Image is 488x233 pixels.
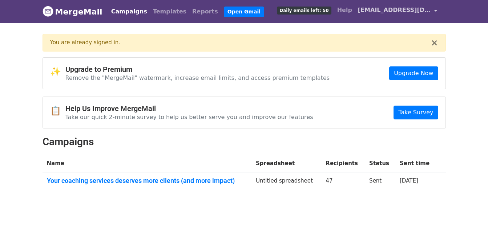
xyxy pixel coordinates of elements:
[108,4,150,19] a: Campaigns
[452,198,488,233] iframe: Chat Widget
[277,7,331,15] span: Daily emails left: 50
[150,4,189,19] a: Templates
[43,4,102,19] a: MergeMail
[65,113,313,121] p: Take our quick 2-minute survey to help us better serve you and improve our features
[65,65,330,74] h4: Upgrade to Premium
[394,106,438,119] a: Take Survey
[355,3,440,20] a: [EMAIL_ADDRESS][DOMAIN_NAME]
[43,6,53,17] img: MergeMail logo
[365,172,395,192] td: Sent
[50,38,431,47] div: You are already signed in.
[431,38,438,47] button: ×
[274,3,334,17] a: Daily emails left: 50
[189,4,221,19] a: Reports
[389,66,438,80] a: Upgrade Now
[395,155,436,172] th: Sent time
[50,106,65,116] span: 📋
[43,136,446,148] h2: Campaigns
[251,172,321,192] td: Untitled spreadsheet
[251,155,321,172] th: Spreadsheet
[50,66,65,77] span: ✨
[321,172,365,192] td: 47
[321,155,365,172] th: Recipients
[358,6,431,15] span: [EMAIL_ADDRESS][DOMAIN_NAME]
[47,177,247,185] a: Your coaching services deserves more clients (and more impact)
[65,104,313,113] h4: Help Us Improve MergeMail
[65,74,330,82] p: Remove the "MergeMail" watermark, increase email limits, and access premium templates
[224,7,264,17] a: Open Gmail
[334,3,355,17] a: Help
[365,155,395,172] th: Status
[400,177,418,184] a: [DATE]
[43,155,251,172] th: Name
